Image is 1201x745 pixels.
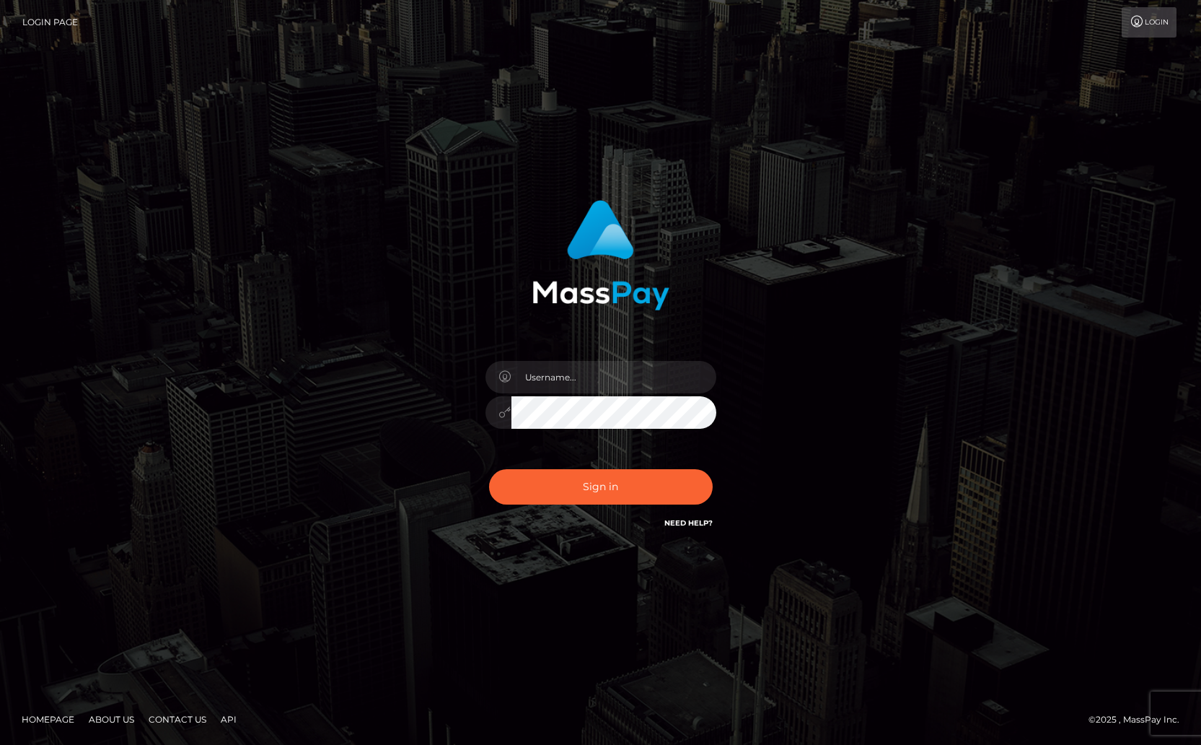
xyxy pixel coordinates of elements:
[489,469,713,505] button: Sign in
[1122,7,1176,38] a: Login
[143,708,212,731] a: Contact Us
[83,708,140,731] a: About Us
[532,200,669,310] img: MassPay Login
[215,708,242,731] a: API
[1088,712,1190,728] div: © 2025 , MassPay Inc.
[511,361,716,393] input: Username...
[16,708,80,731] a: Homepage
[664,518,713,528] a: Need Help?
[22,7,78,38] a: Login Page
